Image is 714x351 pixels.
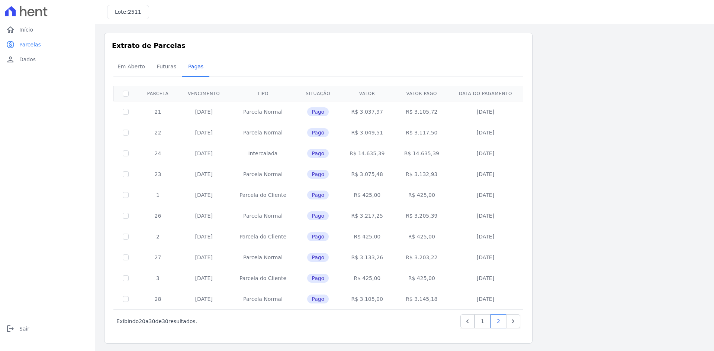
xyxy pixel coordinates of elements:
[449,289,522,309] td: [DATE]
[475,314,491,328] a: 1
[340,86,395,101] th: Valor
[229,205,296,226] td: Parcela Normal
[139,318,145,324] span: 20
[340,247,395,268] td: R$ 3.133,26
[138,205,178,226] td: 26
[229,268,296,289] td: Parcela do Cliente
[178,86,229,101] th: Vencimento
[395,226,449,247] td: R$ 425,00
[19,41,41,48] span: Parcelas
[449,122,522,143] td: [DATE]
[460,314,475,328] a: Previous
[178,226,229,247] td: [DATE]
[340,226,395,247] td: R$ 425,00
[229,143,296,164] td: Intercalada
[123,213,129,219] input: Só é possível selecionar pagamentos em aberto
[182,58,209,77] a: Pagas
[449,226,522,247] td: [DATE]
[3,37,92,52] a: paidParcelas
[178,247,229,268] td: [DATE]
[307,107,329,116] span: Pago
[6,25,15,34] i: home
[395,247,449,268] td: R$ 3.203,22
[491,314,506,328] a: 2
[123,171,129,177] input: Só é possível selecionar pagamentos em aberto
[340,289,395,309] td: R$ 3.105,00
[178,143,229,164] td: [DATE]
[123,130,129,136] input: Só é possível selecionar pagamentos em aberto
[395,86,449,101] th: Valor pago
[340,268,395,289] td: R$ 425,00
[6,40,15,49] i: paid
[395,164,449,185] td: R$ 3.132,93
[449,185,522,205] td: [DATE]
[123,192,129,198] input: Só é possível selecionar pagamentos em aberto
[123,254,129,260] input: Só é possível selecionar pagamentos em aberto
[6,324,15,333] i: logout
[152,59,181,74] span: Futuras
[178,101,229,122] td: [DATE]
[395,101,449,122] td: R$ 3.105,72
[395,185,449,205] td: R$ 425,00
[138,86,178,101] th: Parcela
[449,268,522,289] td: [DATE]
[138,164,178,185] td: 23
[123,275,129,281] input: Só é possível selecionar pagamentos em aberto
[229,164,296,185] td: Parcela Normal
[149,318,155,324] span: 30
[138,101,178,122] td: 21
[307,128,329,137] span: Pago
[138,143,178,164] td: 24
[449,164,522,185] td: [DATE]
[123,109,129,115] input: Só é possível selecionar pagamentos em aberto
[162,318,168,324] span: 30
[307,295,329,303] span: Pago
[123,296,129,302] input: Só é possível selecionar pagamentos em aberto
[395,205,449,226] td: R$ 3.205,39
[296,86,340,101] th: Situação
[138,122,178,143] td: 22
[123,234,129,240] input: Só é possível selecionar pagamentos em aberto
[115,8,141,16] h3: Lote:
[395,268,449,289] td: R$ 425,00
[116,318,197,325] p: Exibindo a de resultados.
[178,205,229,226] td: [DATE]
[19,325,29,332] span: Sair
[138,226,178,247] td: 2
[6,55,15,64] i: person
[229,247,296,268] td: Parcela Normal
[340,101,395,122] td: R$ 3.037,97
[178,164,229,185] td: [DATE]
[395,143,449,164] td: R$ 14.635,39
[184,59,208,74] span: Pagas
[178,122,229,143] td: [DATE]
[307,149,329,158] span: Pago
[113,59,149,74] span: Em Aberto
[395,289,449,309] td: R$ 3.145,18
[123,150,129,156] input: Só é possível selecionar pagamentos em aberto
[307,211,329,220] span: Pago
[307,253,329,262] span: Pago
[340,143,395,164] td: R$ 14.635,39
[112,58,151,77] a: Em Aberto
[307,274,329,283] span: Pago
[138,268,178,289] td: 3
[340,205,395,226] td: R$ 3.217,25
[229,86,296,101] th: Tipo
[340,185,395,205] td: R$ 425,00
[138,247,178,268] td: 27
[19,56,36,63] span: Dados
[128,9,141,15] span: 2511
[229,122,296,143] td: Parcela Normal
[395,122,449,143] td: R$ 3.117,50
[138,289,178,309] td: 28
[151,58,182,77] a: Futuras
[178,185,229,205] td: [DATE]
[307,232,329,241] span: Pago
[229,226,296,247] td: Parcela do Cliente
[449,143,522,164] td: [DATE]
[138,185,178,205] td: 1
[506,314,520,328] a: Next
[449,101,522,122] td: [DATE]
[3,321,92,336] a: logoutSair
